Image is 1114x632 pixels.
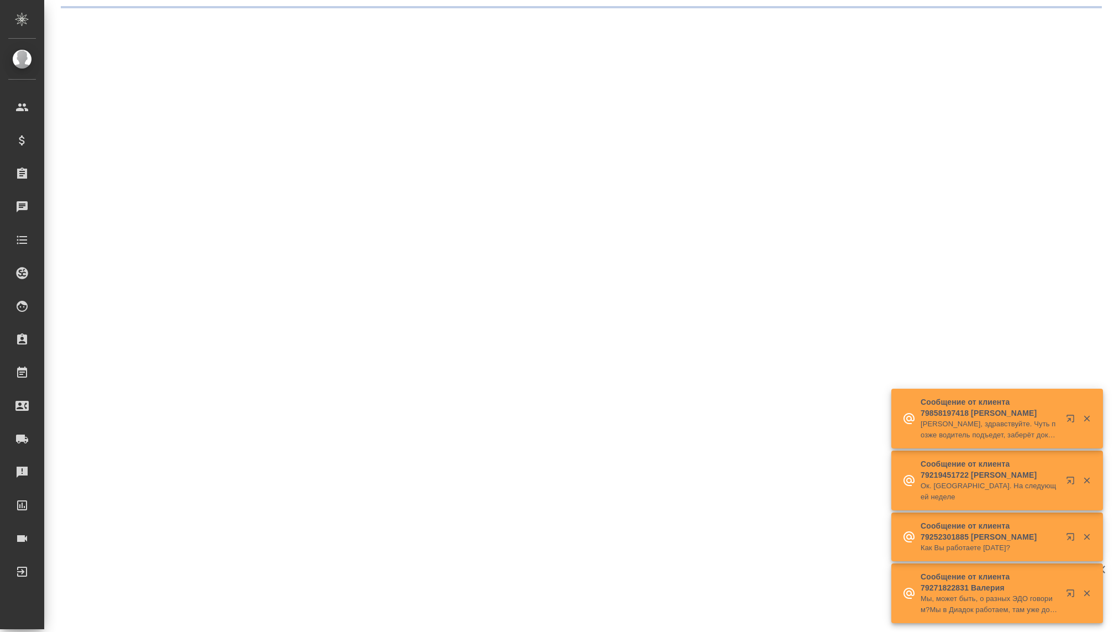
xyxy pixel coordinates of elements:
[1059,408,1086,434] button: Открыть в новой вкладке
[921,419,1059,441] p: [PERSON_NAME], здравствуйте. Чуть позже водитель подъедет, заберёт документы, и необходимо будет ...
[921,480,1059,503] p: Ок. [GEOGRAPHIC_DATA]. На следующей неделе
[921,396,1059,419] p: Сообщение от клиента 79858197418 [PERSON_NAME]
[921,458,1059,480] p: Сообщение от клиента 79219451722 [PERSON_NAME]
[921,593,1059,615] p: Мы, может быть, о разных ЭДО говорим?Мы в Диадок работаем, там уже добавили вас в контрагенты, идент
[1059,582,1086,609] button: Открыть в новой вкладке
[1075,476,1098,485] button: Закрыть
[1059,469,1086,496] button: Открыть в новой вкладке
[1075,532,1098,542] button: Закрыть
[1075,588,1098,598] button: Закрыть
[921,520,1059,542] p: Сообщение от клиента 79252301885 [PERSON_NAME]
[921,542,1059,553] p: Как Вы работаете [DATE]?
[921,571,1059,593] p: Сообщение от клиента 79271822831 Валерия
[1059,526,1086,552] button: Открыть в новой вкладке
[1075,414,1098,424] button: Закрыть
